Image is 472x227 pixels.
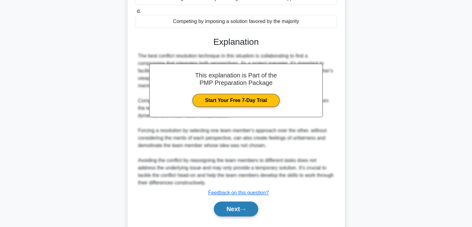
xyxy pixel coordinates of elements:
button: Next [214,202,258,216]
span: d. [137,8,141,14]
div: Competing by imposing a solution favored by the majority [136,15,337,28]
a: Start Your Free 7-Day Trial [192,94,280,107]
a: Feedback on this question? [208,190,269,195]
h3: Explanation [139,37,333,47]
div: The best conflict resolution technique in this situation is collaborating to find a compromise th... [138,52,334,187]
